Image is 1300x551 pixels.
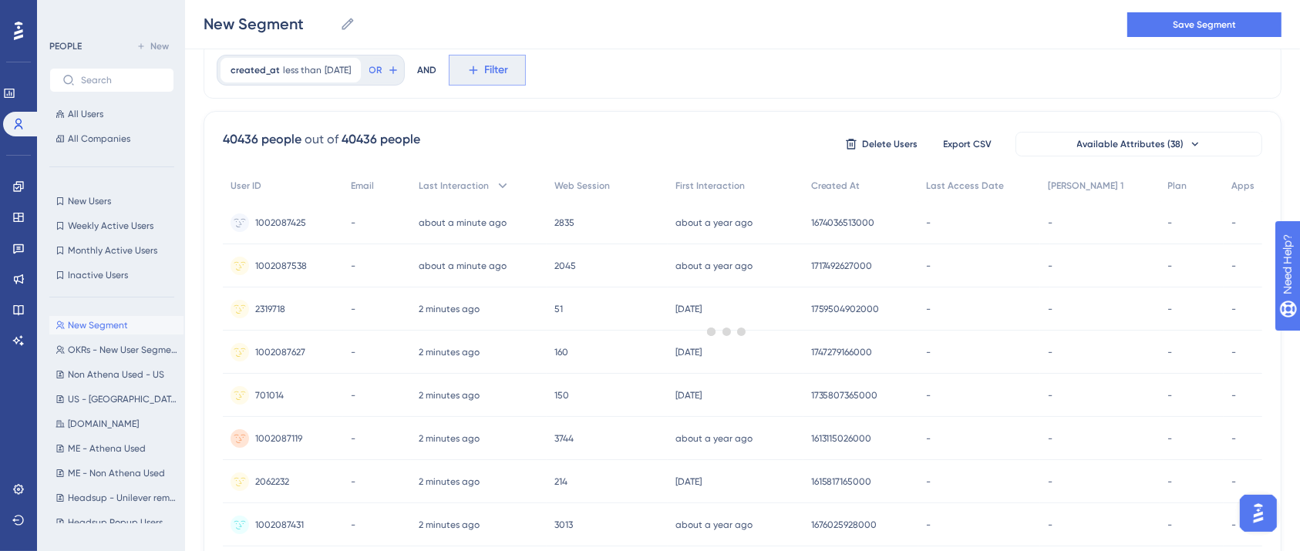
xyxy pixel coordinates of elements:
iframe: UserGuiding AI Assistant Launcher [1235,490,1281,536]
button: Headsup - Unilever removed [49,489,184,507]
span: [DATE] [325,64,351,76]
span: Headsup Popup Users [68,516,163,529]
button: All Companies [49,129,174,148]
input: Segment Name [204,13,334,35]
span: less than [283,64,322,76]
span: US - [GEOGRAPHIC_DATA] Used [68,393,177,405]
span: New Segment [68,319,128,331]
button: Save Segment [1127,12,1281,37]
span: OR [369,64,382,76]
button: New [131,37,174,55]
span: Monthly Active Users [68,244,157,257]
button: All Users [49,105,174,123]
span: ME - Non Athena Used [68,467,165,479]
span: [DOMAIN_NAME] [68,418,139,430]
span: Need Help? [36,4,96,22]
button: [DOMAIN_NAME] [49,415,184,433]
span: Save Segment [1173,18,1236,31]
button: US - [GEOGRAPHIC_DATA] Used [49,390,184,408]
button: New Users [49,192,174,210]
button: OKRs - New User Segment [49,341,184,359]
span: created_at [231,64,280,76]
span: Filter [485,61,509,79]
span: Inactive Users [68,269,128,281]
span: New [150,40,169,52]
button: Inactive Users [49,266,174,284]
button: ME - Non Athena Used [49,464,184,482]
button: Headsup Popup Users [49,513,184,532]
span: All Users [68,108,103,120]
button: ME - Athena Used [49,439,184,458]
input: Search [81,75,161,86]
span: Headsup - Unilever removed [68,492,177,504]
div: AND [417,55,436,86]
button: Filter [449,55,526,86]
button: Non Athena Used - US [49,365,184,384]
span: All Companies [68,133,130,145]
button: New Segment [49,316,184,334]
span: Non Athena Used - US [68,368,164,381]
span: ME - Athena Used [68,442,146,455]
span: OKRs - New User Segment [68,344,177,356]
button: Monthly Active Users [49,241,174,260]
button: Weekly Active Users [49,217,174,235]
div: PEOPLE [49,40,82,52]
span: New Users [68,195,111,207]
button: OR [367,58,401,82]
span: Weekly Active Users [68,220,153,232]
